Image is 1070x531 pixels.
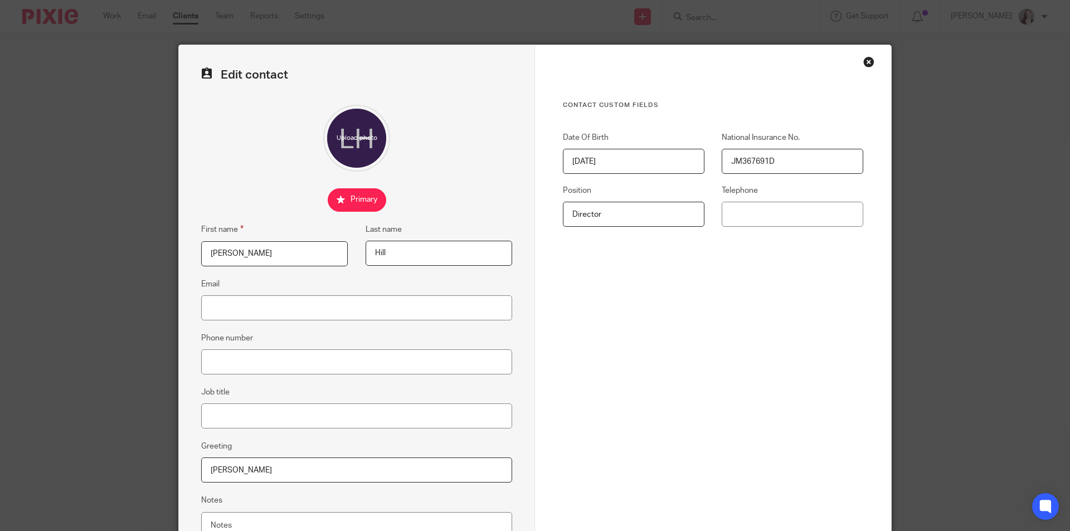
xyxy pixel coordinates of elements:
input: e.g. Dear Mrs. Appleseed or Hi Sam [201,457,512,483]
div: Close this dialog window [863,56,874,67]
h3: Contact Custom fields [563,101,863,110]
label: Email [201,279,220,290]
label: National Insurance No. [722,132,863,143]
label: Greeting [201,441,232,452]
label: Notes [201,495,222,506]
label: Date Of Birth [563,132,704,143]
label: Last name [366,224,402,235]
h2: Edit contact [201,67,512,82]
label: Job title [201,387,230,398]
label: First name [201,223,244,236]
label: Phone number [201,333,253,344]
label: Telephone [722,185,863,196]
label: Position [563,185,704,196]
